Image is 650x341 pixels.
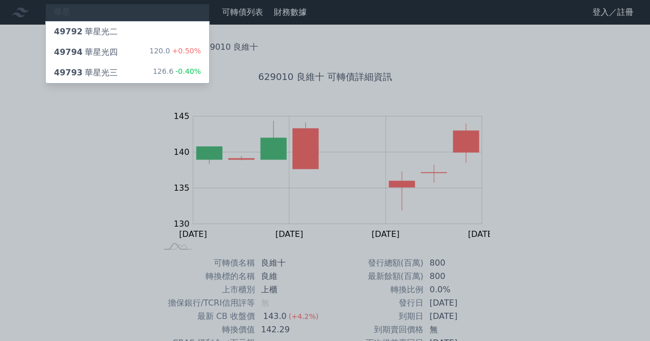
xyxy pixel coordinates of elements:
a: 49794華星光四 120.0+0.50% [46,42,209,63]
span: +0.50% [170,47,201,55]
span: -0.40% [173,67,201,75]
div: 126.6 [153,67,201,79]
div: 華星光三 [54,67,118,79]
a: 49792華星光二 [46,22,209,42]
span: 49794 [54,47,83,57]
a: 49793華星光三 126.6-0.40% [46,63,209,83]
div: 華星光四 [54,46,118,58]
span: 49792 [54,27,83,36]
div: 華星光二 [54,26,118,38]
div: 120.0 [150,46,201,58]
span: 49793 [54,68,83,77]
